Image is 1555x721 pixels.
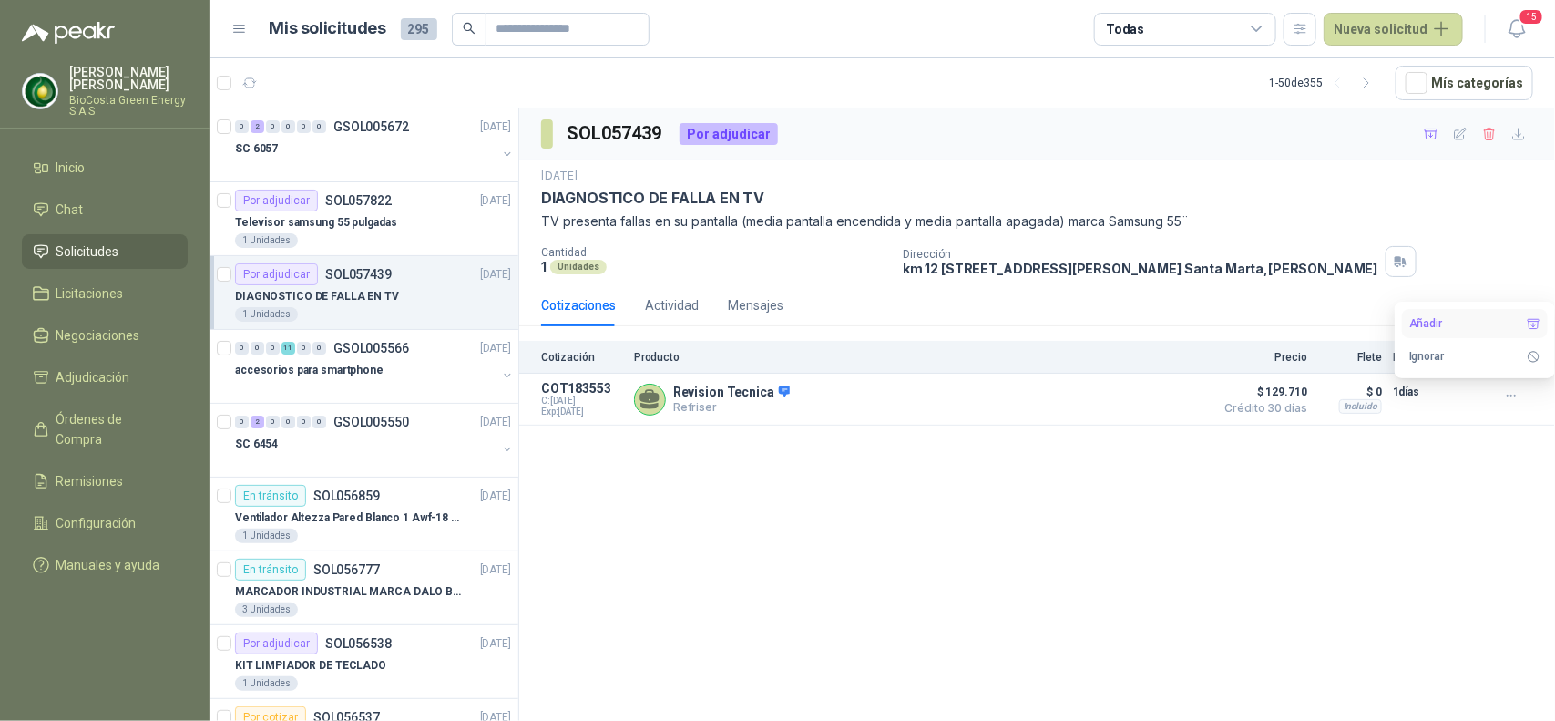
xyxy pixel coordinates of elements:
[1216,381,1307,403] span: $ 129.710
[22,276,188,311] a: Licitaciones
[210,182,518,256] a: Por adjudicarSOL057822[DATE] Televisor samsung 55 pulgadas1 Unidades
[210,625,518,699] a: Por adjudicarSOL056538[DATE] KIT LIMPIADOR DE TECLADO1 Unidades
[56,555,160,575] span: Manuales y ayuda
[673,385,790,401] p: Revision Tecnica
[541,211,1533,232] p: TV presenta fallas en su pantalla (media pantalla encendida y media pantalla apagada) marca Samsu...
[1396,66,1533,100] button: Mís categorías
[235,657,386,675] p: KIT LIMPIADOR DE TECLADO
[56,200,84,220] span: Chat
[480,561,511,579] p: [DATE]
[22,548,188,582] a: Manuales y ayuda
[235,603,298,617] div: 3 Unidades
[56,409,170,449] span: Órdenes de Compra
[312,120,326,133] div: 0
[235,485,306,507] div: En tránsito
[1216,403,1307,414] span: Crédito 30 días
[541,351,623,364] p: Cotización
[1106,19,1144,39] div: Todas
[281,120,295,133] div: 0
[69,66,188,91] p: [PERSON_NAME] [PERSON_NAME]
[281,416,295,428] div: 0
[1393,351,1438,364] p: Entrega
[1318,351,1382,364] p: Flete
[22,360,188,395] a: Adjudicación
[23,74,57,108] img: Company Logo
[1519,8,1544,26] span: 15
[235,263,318,285] div: Por adjudicar
[235,140,278,158] p: SC 6057
[210,256,518,330] a: Por adjudicarSOL057439[DATE] DIAGNOSTICO DE FALLA EN TV1 Unidades
[1402,342,1548,371] button: Ignorar
[401,18,437,40] span: 295
[673,400,790,414] p: Refriser
[1500,13,1533,46] button: 15
[235,416,249,428] div: 0
[325,268,392,281] p: SOL057439
[56,158,86,178] span: Inicio
[210,478,518,551] a: En tránsitoSOL056859[DATE] Ventilador Altezza Pared Blanco 1 Awf-18 Pro Balinera1 Unidades
[480,488,511,505] p: [DATE]
[235,190,318,211] div: Por adjudicar
[1216,351,1307,364] p: Precio
[235,583,462,601] p: MARCADOR INDUSTRIAL MARCA DALO BLANCO
[69,95,188,117] p: BioCosta Green Energy S.A.S
[333,342,409,355] p: GSOL005566
[22,150,188,185] a: Inicio
[235,342,249,355] div: 0
[903,248,1378,261] p: Dirección
[313,563,380,576] p: SOL056777
[235,116,515,174] a: 0 2 0 0 0 0 GSOL005672[DATE] SC 6057
[541,407,623,417] span: Exp: [DATE]
[235,120,249,133] div: 0
[541,396,623,407] span: C: [DATE]
[56,325,140,345] span: Negociaciones
[541,168,578,185] p: [DATE]
[235,436,278,453] p: SC 6454
[235,529,298,543] div: 1 Unidades
[325,637,392,650] p: SOL056538
[251,416,264,428] div: 2
[480,414,511,431] p: [DATE]
[56,283,124,304] span: Licitaciones
[312,416,326,428] div: 0
[1393,381,1438,403] p: 1 días
[645,295,699,315] div: Actividad
[541,381,623,396] p: COT183553
[56,471,124,491] span: Remisiones
[251,342,264,355] div: 0
[22,464,188,499] a: Remisiones
[22,22,115,44] img: Logo peakr
[480,266,511,283] p: [DATE]
[728,295,783,315] div: Mensajes
[297,416,311,428] div: 0
[235,233,298,248] div: 1 Unidades
[297,120,311,133] div: 0
[56,367,130,387] span: Adjudicación
[1402,309,1548,338] button: Añadir
[680,123,778,145] div: Por adjudicar
[22,318,188,353] a: Negociaciones
[22,506,188,541] a: Configuración
[333,120,409,133] p: GSOL005672
[22,234,188,269] a: Solicitudes
[480,192,511,210] p: [DATE]
[903,261,1378,276] p: km 12 [STREET_ADDRESS][PERSON_NAME] Santa Marta , [PERSON_NAME]
[235,633,318,654] div: Por adjudicar
[266,416,280,428] div: 0
[235,214,397,232] p: Televisor samsung 55 pulgadas
[235,676,298,691] div: 1 Unidades
[235,510,462,527] p: Ventilador Altezza Pared Blanco 1 Awf-18 Pro Balinera
[235,337,515,396] a: 0 0 0 11 0 0 GSOL005566[DATE] accesorios para smartphone
[235,288,399,305] p: DIAGNOSTICO DE FALLA EN TV
[22,402,188,457] a: Órdenes de Compra
[281,342,295,355] div: 11
[550,260,607,274] div: Unidades
[235,307,298,322] div: 1 Unidades
[333,416,409,428] p: GSOL005550
[480,340,511,357] p: [DATE]
[313,489,380,502] p: SOL056859
[463,22,476,35] span: search
[1339,399,1382,414] div: Incluido
[541,259,547,274] p: 1
[235,411,515,469] a: 0 2 0 0 0 0 GSOL005550[DATE] SC 6454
